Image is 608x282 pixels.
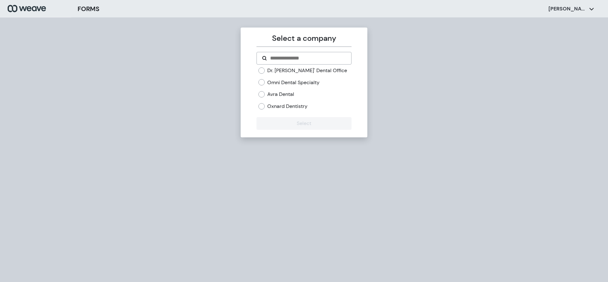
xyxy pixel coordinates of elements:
[78,4,99,14] h3: FORMS
[269,54,346,62] input: Search
[267,79,320,86] label: Omni Dental Specialty
[256,117,351,130] button: Select
[548,5,586,12] p: [PERSON_NAME]
[267,67,347,74] label: Dr. [PERSON_NAME]' Dental Office
[267,91,294,98] label: Avra Dental
[256,33,351,44] p: Select a company
[267,103,307,110] label: Oxnard Dentistry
